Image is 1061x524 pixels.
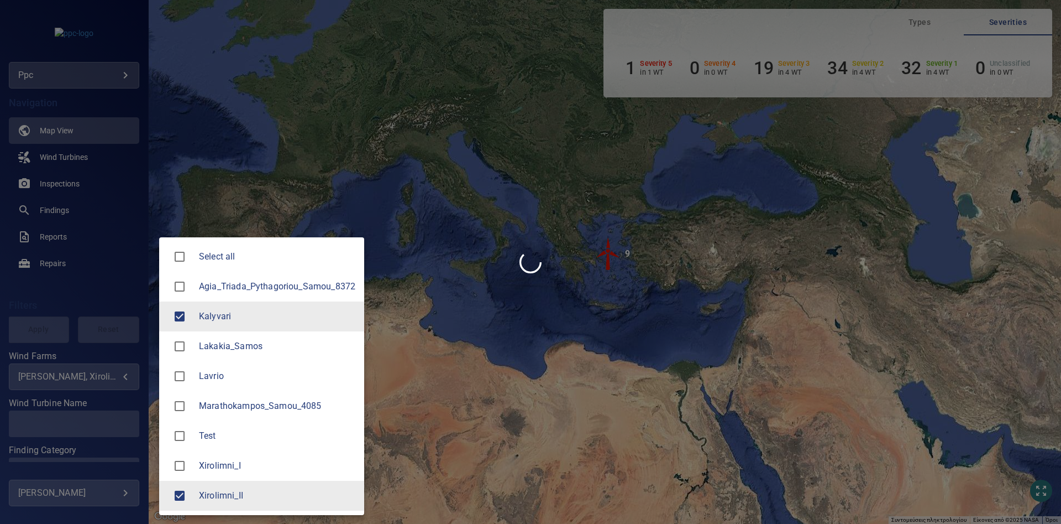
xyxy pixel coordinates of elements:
div: Wind Farms Lakakia_Samos [199,340,355,353]
div: Wind Farms Xirolimni_I [199,459,355,473]
span: Marathokampos_Samou_4085 [168,395,191,418]
span: Xirolimni_I [168,454,191,478]
span: Kalyvari [199,310,355,323]
span: Xirolimni_II [199,489,355,502]
span: Test [199,429,355,443]
span: Agia_Triada_Pythagoriou_Samou_8372 [199,280,355,293]
div: Wind Farms Marathokampos_Samou_4085 [199,400,355,413]
span: Xirolimni_II [168,484,191,507]
span: Lavrio [199,370,355,383]
span: Marathokampos_Samou_4085 [199,400,355,413]
span: Lavrio [168,365,191,388]
div: Wind Farms Test [199,429,355,443]
span: Test [168,424,191,448]
div: Wind Farms Lavrio [199,370,355,383]
ul: [PERSON_NAME], Xirolimni_II [159,237,364,515]
span: Xirolimni_I [199,459,355,473]
div: Wind Farms Xirolimni_II [199,489,355,502]
span: Lakakia_Samos [168,335,191,358]
span: Kalyvari [168,305,191,328]
div: Wind Farms Agia_Triada_Pythagoriou_Samou_8372 [199,280,355,293]
div: Wind Farms Kalyvari [199,310,355,323]
span: Select all [199,250,355,263]
span: Lakakia_Samos [199,340,355,353]
span: Agia_Triada_Pythagoriou_Samou_8372 [168,275,191,298]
